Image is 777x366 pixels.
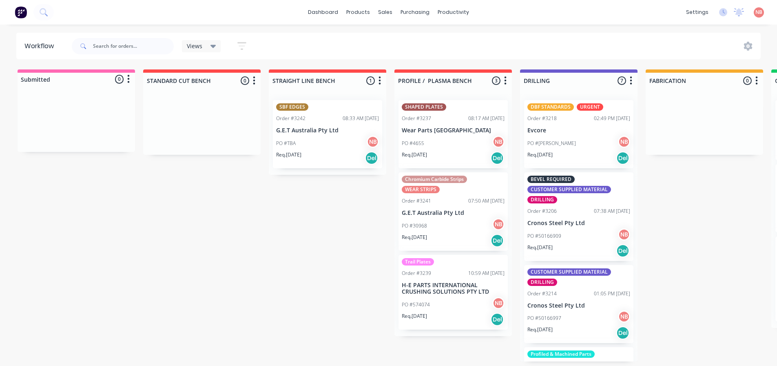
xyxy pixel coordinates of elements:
[527,290,557,297] div: Order #3214
[402,258,434,266] div: Trail Plates
[15,6,27,18] img: Factory
[527,279,557,286] div: DRILLING
[618,136,630,148] div: NB
[402,176,467,183] div: Chromium Carbide Strips
[616,244,629,257] div: Del
[187,42,202,50] span: Views
[402,115,431,122] div: Order #3237
[755,9,762,16] span: NB
[527,103,574,111] div: DBF STANDARDS
[367,136,379,148] div: NB
[276,103,308,111] div: SBF EDGES
[527,268,611,276] div: CUSTOMER SUPPLIED MATERIAL
[468,270,505,277] div: 10:59 AM [DATE]
[402,282,505,296] p: H-E PARTS INTERNATIONAL CRUSHING SOLUTIONS PTY LTD
[524,265,633,344] div: CUSTOMER SUPPLIED MATERIALDRILLINGOrder #321401:05 PM [DATE]Cronos Steel Pty LtdPO #50166997NBReq...
[616,326,629,339] div: Del
[402,312,427,320] p: Req. [DATE]
[398,172,508,251] div: Chromium Carbide StripsWEAR STRIPSOrder #324107:50 AM [DATE]G.E.T Australia Pty LtdPO #30968NBReq...
[527,176,575,183] div: BEVEL REQUIRED
[273,100,382,168] div: SBF EDGESOrder #324208:33 AM [DATE]G.E.T Australia Pty LtdPO #TBANBReq.[DATE]Del
[491,313,504,326] div: Del
[402,222,427,230] p: PO #30968
[527,326,553,333] p: Req. [DATE]
[527,127,630,134] p: Evcore
[304,6,342,18] a: dashboard
[527,220,630,227] p: Cronos Steel Pty Ltd
[402,151,427,158] p: Req. [DATE]
[577,103,603,111] div: URGENT
[594,208,630,215] div: 07:38 AM [DATE]
[374,6,396,18] div: sales
[527,244,553,251] p: Req. [DATE]
[398,255,508,330] div: Trail PlatesOrder #323910:59 AM [DATE]H-E PARTS INTERNATIONAL CRUSHING SOLUTIONS PTY LTDPO #57407...
[594,115,630,122] div: 02:49 PM [DATE]
[402,270,431,277] div: Order #3239
[276,151,301,158] p: Req. [DATE]
[682,6,713,18] div: settings
[527,315,561,322] p: PO #50166997
[276,127,379,134] p: G.E.T Australia Pty Ltd
[402,103,446,111] div: SHAPED PLATES
[398,100,508,168] div: SHAPED PLATESOrder #323708:17 AM [DATE]Wear Parts [GEOGRAPHIC_DATA]PO #4655NBReq.[DATE]Del
[434,6,473,18] div: productivity
[618,310,630,323] div: NB
[276,140,296,147] p: PO #TBA
[527,208,557,215] div: Order #3206
[365,152,378,165] div: Del
[527,350,595,358] div: Profiled & Machined Parts
[343,115,379,122] div: 08:33 AM [DATE]
[93,38,174,54] input: Search for orders...
[527,140,576,147] p: PO #[PERSON_NAME]
[402,197,431,205] div: Order #3241
[402,127,505,134] p: Wear Parts [GEOGRAPHIC_DATA]
[276,115,305,122] div: Order #3242
[594,290,630,297] div: 01:05 PM [DATE]
[402,301,430,308] p: PO #574074
[468,115,505,122] div: 08:17 AM [DATE]
[616,152,629,165] div: Del
[468,197,505,205] div: 07:50 AM [DATE]
[492,218,505,230] div: NB
[491,152,504,165] div: Del
[491,234,504,247] div: Del
[527,232,561,240] p: PO #50166909
[524,172,633,261] div: BEVEL REQUIREDCUSTOMER SUPPLIED MATERIALDRILLINGOrder #320607:38 AM [DATE]Cronos Steel Pty LtdPO ...
[527,186,611,193] div: CUSTOMER SUPPLIED MATERIAL
[402,234,427,241] p: Req. [DATE]
[396,6,434,18] div: purchasing
[402,210,505,216] p: G.E.T Australia Pty Ltd
[24,41,58,51] div: Workflow
[618,228,630,241] div: NB
[492,136,505,148] div: NB
[527,151,553,158] p: Req. [DATE]
[527,196,557,203] div: DRILLING
[402,140,424,147] p: PO #4655
[527,302,630,309] p: Cronos Steel Pty Ltd
[342,6,374,18] div: products
[492,297,505,309] div: NB
[402,186,440,193] div: WEAR STRIPS
[524,100,633,168] div: DBF STANDARDSURGENTOrder #321802:49 PM [DATE]EvcorePO #[PERSON_NAME]NBReq.[DATE]Del
[527,115,557,122] div: Order #3218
